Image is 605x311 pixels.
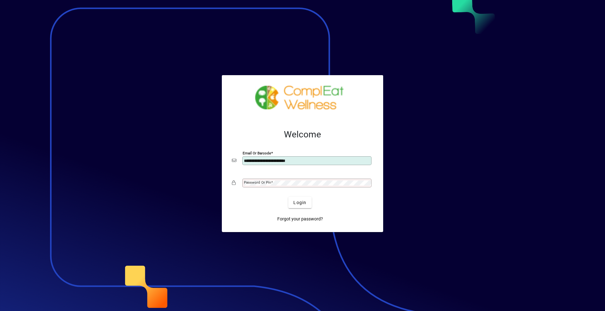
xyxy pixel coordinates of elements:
[288,197,311,208] button: Login
[244,180,271,185] mat-label: Password or Pin
[243,151,271,155] mat-label: Email or Barcode
[232,129,373,140] h2: Welcome
[275,213,326,225] a: Forgot your password?
[293,199,306,206] span: Login
[277,216,323,222] span: Forgot your password?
